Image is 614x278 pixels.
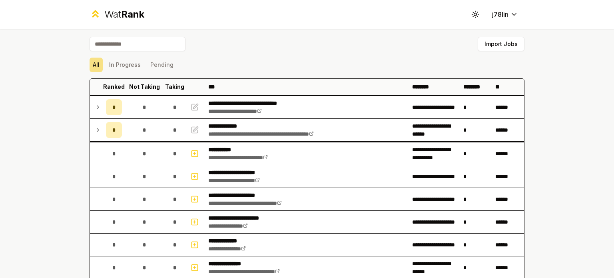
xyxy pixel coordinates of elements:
button: All [90,58,103,72]
button: Import Jobs [478,37,524,51]
div: Wat [104,8,144,21]
button: In Progress [106,58,144,72]
a: WatRank [90,8,144,21]
p: Ranked [103,83,125,91]
button: j78lin [486,7,524,22]
p: Taking [165,83,184,91]
span: j78lin [492,10,508,19]
button: Pending [147,58,177,72]
span: Rank [121,8,144,20]
p: Not Taking [129,83,160,91]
